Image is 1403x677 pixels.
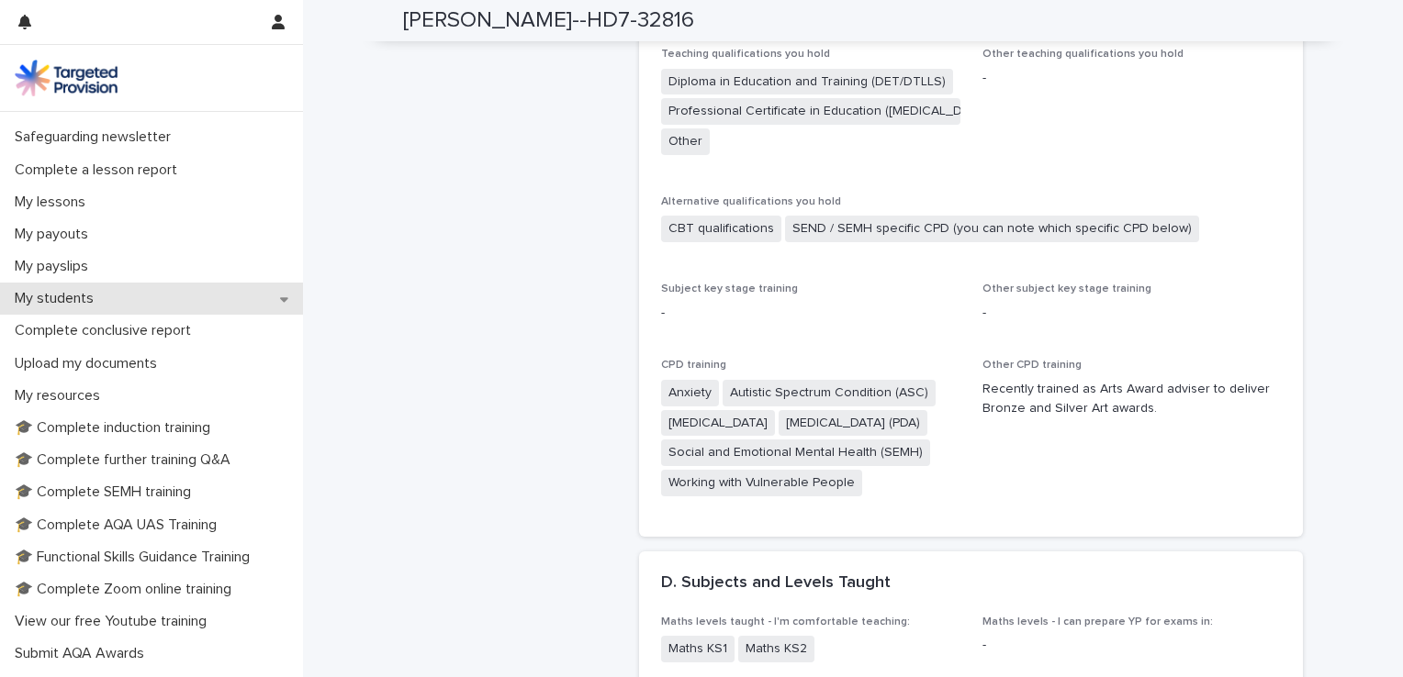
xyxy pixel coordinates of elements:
p: - [982,636,1282,655]
h2: D. Subjects and Levels Taught [661,573,891,594]
span: [MEDICAL_DATA] [661,410,775,437]
span: SEND / SEMH specific CPD (you can note which specific CPD below) [785,216,1199,242]
span: Other teaching qualifications you hold [982,49,1184,60]
p: My resources [7,387,115,405]
span: Other CPD training [982,360,1082,371]
span: Subject key stage training [661,283,798,294]
span: Teaching qualifications you hold [661,49,830,60]
p: Complete a lesson report [7,161,192,179]
h2: [PERSON_NAME]--HD7-32816 [403,7,694,34]
p: - [982,69,1282,88]
span: Social and Emotional Mental Health (SEMH) [661,439,930,466]
p: View our free Youtube training [7,613,221,630]
img: M5nRWzHhSzIhMunXDL62 [15,60,118,96]
span: Diploma in Education and Training (DET/DTLLS) [661,69,953,95]
span: Maths levels - I can prepare YP for exams in: [982,616,1213,627]
span: Anxiety [661,380,719,406]
p: - [982,304,1282,323]
p: - [661,304,960,323]
p: 🎓 Complete SEMH training [7,483,206,501]
span: Working with Vulnerable People [661,470,862,496]
span: Maths levels taught - I'm comfortable teaching: [661,616,910,627]
p: 🎓 Complete further training Q&A [7,451,245,469]
span: [MEDICAL_DATA] (PDA) [779,410,927,437]
span: Maths KS1 [661,636,735,662]
p: My students [7,290,108,307]
span: Other subject key stage training [982,283,1151,294]
p: Complete conclusive report [7,322,206,339]
p: My payouts [7,226,103,243]
span: Maths KS2 [738,636,814,662]
p: My lessons [7,194,100,211]
p: 🎓 Complete induction training [7,419,225,437]
p: Upload my documents [7,355,172,372]
span: Autistic Spectrum Condition (ASC) [723,380,936,406]
span: Professional Certificate in Education ([MEDICAL_DATA]) [661,98,960,125]
p: My payslips [7,258,103,275]
span: CPD training [661,360,726,371]
p: Submit AQA Awards [7,645,159,662]
p: 🎓 Functional Skills Guidance Training [7,549,264,566]
span: CBT qualifications [661,216,781,242]
p: 🎓 Complete Zoom online training [7,581,246,598]
p: 🎓 Complete AQA UAS Training [7,516,231,534]
p: Recently trained as Arts Award adviser to deliver Bronze and Silver Art awards. [982,380,1282,418]
span: Other [661,128,710,155]
p: Safeguarding newsletter [7,128,185,146]
span: Alternative qualifications you hold [661,196,841,207]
